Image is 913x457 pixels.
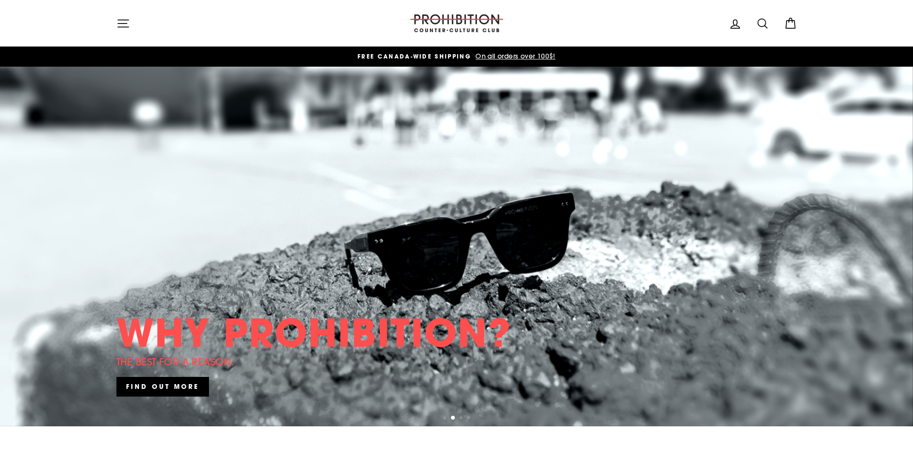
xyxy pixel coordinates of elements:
[409,14,505,32] img: PROHIBITION COUNTER-CULTURE CLUB
[443,416,448,421] button: 1
[119,51,795,62] a: FREE CANADA-WIDE SHIPPING On all orders over 100$!
[460,416,464,421] button: 3
[473,52,555,60] span: On all orders over 100$!
[358,52,471,60] span: FREE CANADA-WIDE SHIPPING
[467,416,472,421] button: 4
[451,416,456,421] button: 2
